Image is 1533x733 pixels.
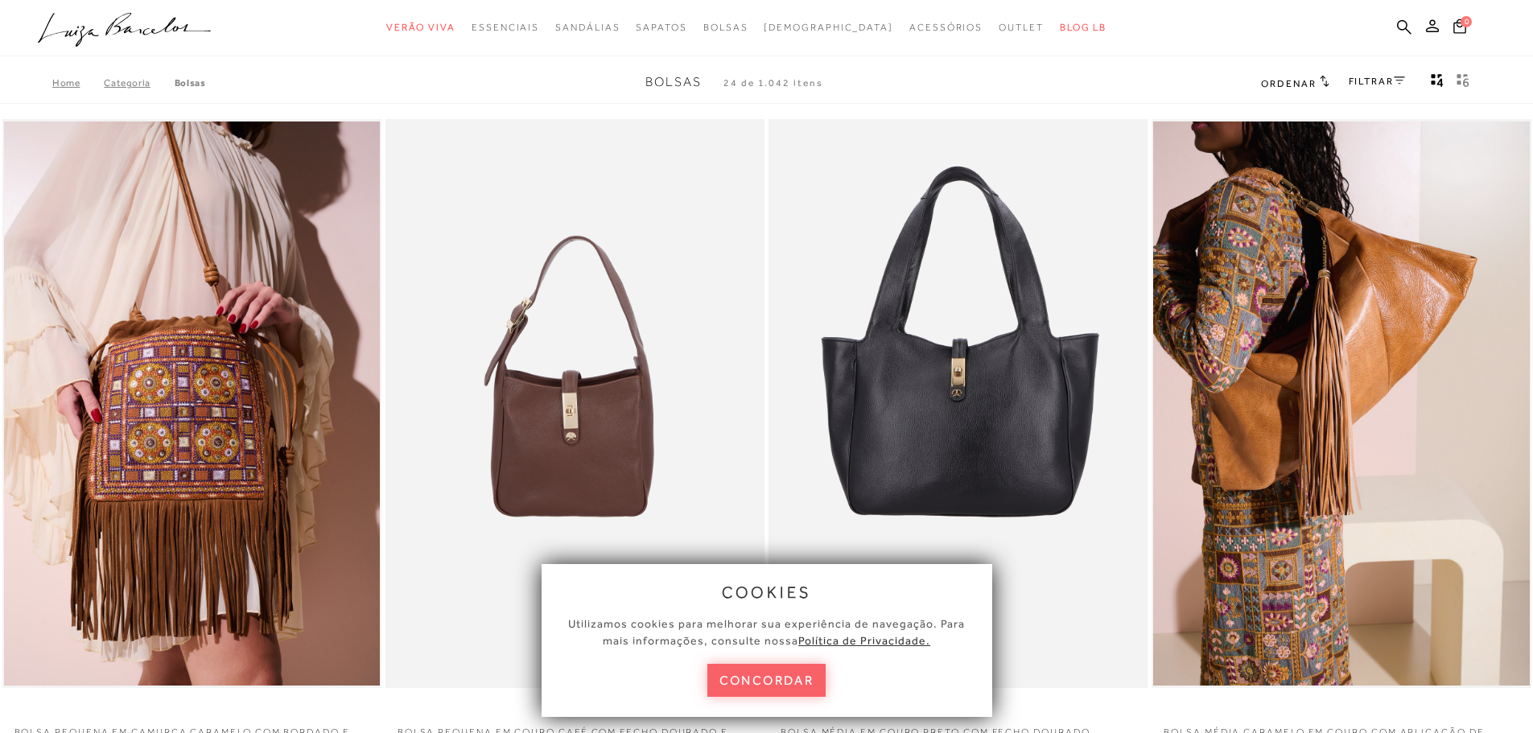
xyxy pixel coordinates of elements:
[1426,72,1449,93] button: Mostrar 4 produtos por linha
[1153,121,1529,686] a: BOLSA MÉDIA CARAMELO EM COURO COM APLICAÇÃO DE FRANJAS E ALÇA TRAMADA BOLSA MÉDIA CARAMELO EM COU...
[770,121,1146,686] a: BOLSA MÉDIA EM COURO PRETO COM FECHO DOURADO BOLSA MÉDIA EM COURO PRETO COM FECHO DOURADO
[387,121,763,686] img: BOLSA PEQUENA EM COURO CAFÉ COM FECHO DOURADO E ALÇA REGULÁVEL
[999,13,1044,43] a: noSubCategoriesText
[555,22,620,33] span: Sandálias
[387,121,763,686] a: BOLSA PEQUENA EM COURO CAFÉ COM FECHO DOURADO E ALÇA REGULÁVEL BOLSA PEQUENA EM COURO CAFÉ COM FE...
[703,13,748,43] a: noSubCategoriesText
[999,22,1044,33] span: Outlet
[555,13,620,43] a: noSubCategoriesText
[723,77,823,89] span: 24 de 1.042 itens
[4,121,380,686] img: BOLSA PEQUENA EM CAMURÇA CARAMELO COM BORDADO E FRANJAS
[722,583,812,601] span: cookies
[568,617,965,647] span: Utilizamos cookies para melhorar sua experiência de navegação. Para mais informações, consulte nossa
[104,77,174,89] a: Categoria
[1452,72,1474,93] button: gridText6Desc
[386,22,455,33] span: Verão Viva
[4,121,380,686] a: BOLSA PEQUENA EM CAMURÇA CARAMELO COM BORDADO E FRANJAS BOLSA PEQUENA EM CAMURÇA CARAMELO COM BOR...
[1153,121,1529,686] img: BOLSA MÉDIA CARAMELO EM COURO COM APLICAÇÃO DE FRANJAS E ALÇA TRAMADA
[636,22,686,33] span: Sapatos
[909,22,983,33] span: Acessórios
[645,75,702,89] span: Bolsas
[636,13,686,43] a: noSubCategoriesText
[175,77,206,89] a: Bolsas
[472,22,539,33] span: Essenciais
[909,13,983,43] a: noSubCategoriesText
[52,77,104,89] a: Home
[386,13,455,43] a: noSubCategoriesText
[1261,78,1316,89] span: Ordenar
[798,634,930,647] a: Política de Privacidade.
[1349,76,1405,87] a: FILTRAR
[1461,16,1472,27] span: 0
[707,664,826,697] button: concordar
[764,22,893,33] span: [DEMOGRAPHIC_DATA]
[770,121,1146,686] img: BOLSA MÉDIA EM COURO PRETO COM FECHO DOURADO
[703,22,748,33] span: Bolsas
[1060,13,1106,43] a: BLOG LB
[764,13,893,43] a: noSubCategoriesText
[472,13,539,43] a: noSubCategoriesText
[1060,22,1106,33] span: BLOG LB
[1449,18,1471,39] button: 0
